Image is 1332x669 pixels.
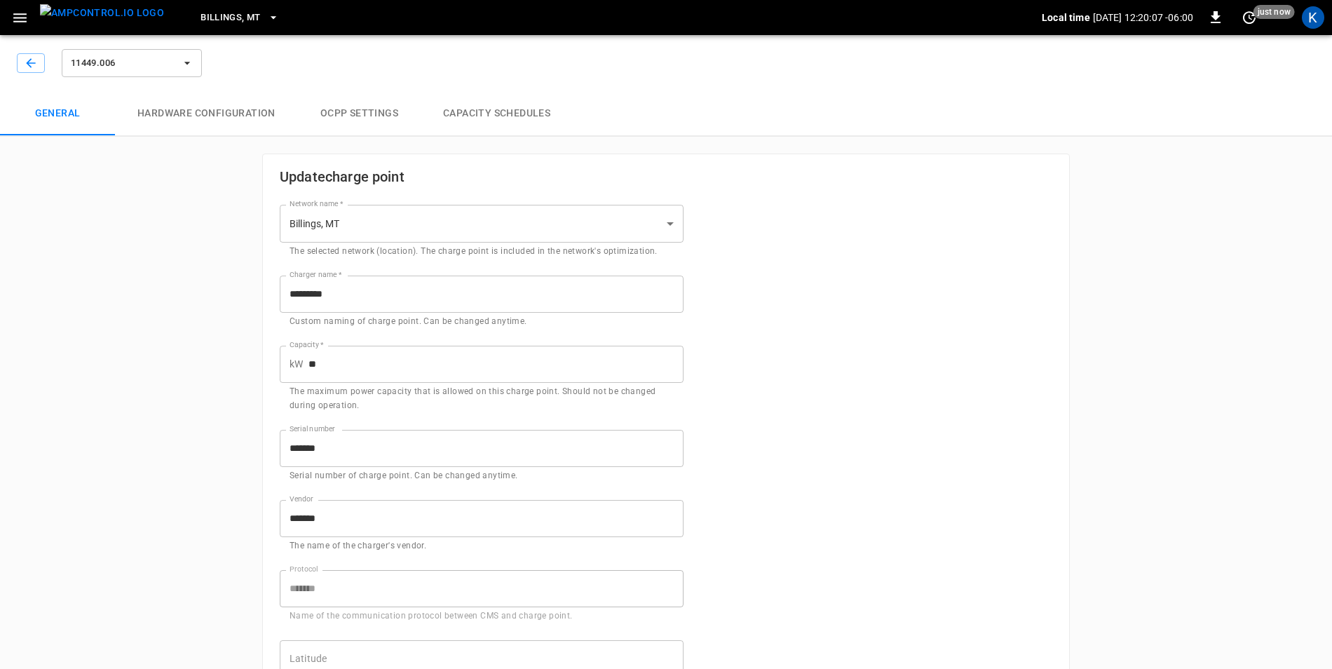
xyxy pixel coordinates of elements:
[290,564,318,575] label: Protocol
[201,10,260,26] span: Billings, MT
[290,494,313,505] label: Vendor
[1253,5,1295,19] span: just now
[62,49,202,77] button: 11449.006
[1042,11,1090,25] p: Local time
[1093,11,1193,25] p: [DATE] 12:20:07 -06:00
[290,469,674,483] p: Serial number of charge point. Can be changed anytime.
[71,55,175,72] span: 11449.006
[290,315,674,329] p: Custom naming of charge point. Can be changed anytime.
[290,269,341,281] label: Charger name
[280,205,684,243] div: Billings, MT
[290,245,674,259] p: The selected network (location). The charge point is included in the network's optimization.
[1238,6,1260,29] button: set refresh interval
[290,357,303,372] p: kW
[290,539,674,553] p: The name of the charger's vendor.
[290,424,335,435] label: Serial number
[290,339,324,351] label: Capacity
[290,198,343,210] label: Network name
[280,165,684,188] h6: Update charge point
[195,4,284,32] button: Billings, MT
[298,91,421,136] button: OCPP settings
[40,4,164,22] img: ampcontrol.io logo
[421,91,573,136] button: Capacity Schedules
[290,609,674,623] p: Name of the communication protocol between CMS and charge point.
[290,385,674,413] p: The maximum power capacity that is allowed on this charge point. Should not be changed during ope...
[115,91,298,136] button: Hardware configuration
[1302,6,1324,29] div: profile-icon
